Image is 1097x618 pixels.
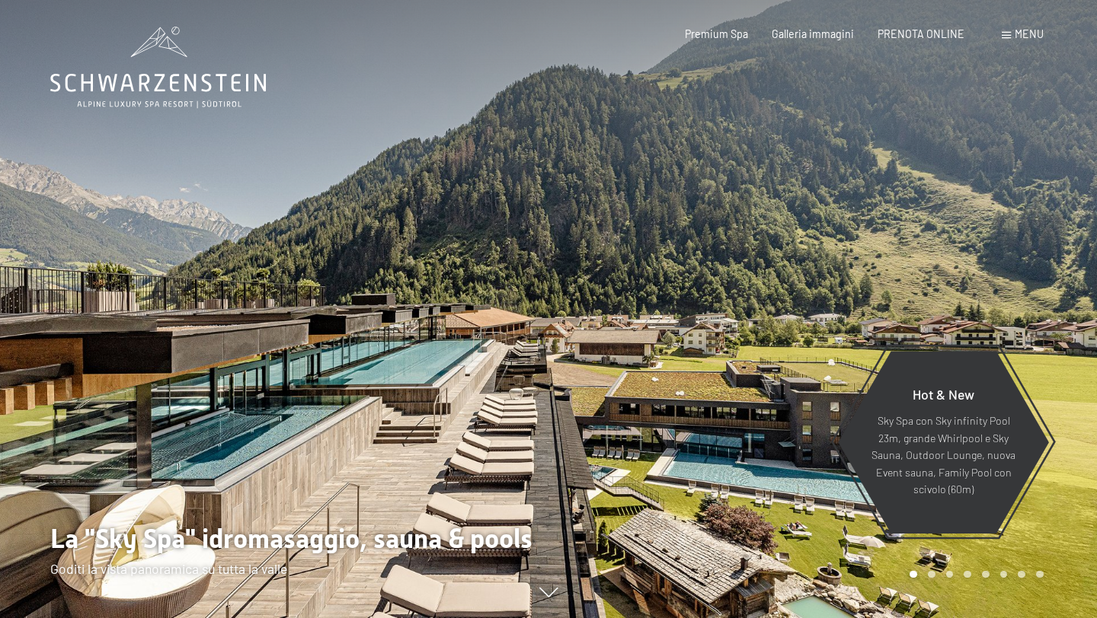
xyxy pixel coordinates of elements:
div: Carousel Page 3 [946,571,954,578]
div: Carousel Page 1 (Current Slide) [910,571,917,578]
span: Menu [1015,27,1044,40]
a: PRENOTA ONLINE [878,27,964,40]
div: Carousel Pagination [904,571,1043,578]
div: Carousel Page 2 [928,571,935,578]
a: Premium Spa [685,27,748,40]
p: Sky Spa con Sky infinity Pool 23m, grande Whirlpool e Sky Sauna, Outdoor Lounge, nuova Event saun... [871,413,1016,499]
a: Galleria immagini [772,27,854,40]
span: Hot & New [913,386,974,403]
div: Carousel Page 6 [1000,571,1008,578]
div: Carousel Page 4 [964,571,971,578]
a: Hot & New Sky Spa con Sky infinity Pool 23m, grande Whirlpool e Sky Sauna, Outdoor Lounge, nuova ... [837,350,1050,534]
div: Carousel Page 7 [1018,571,1025,578]
div: Carousel Page 8 [1036,571,1044,578]
div: Carousel Page 5 [982,571,990,578]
